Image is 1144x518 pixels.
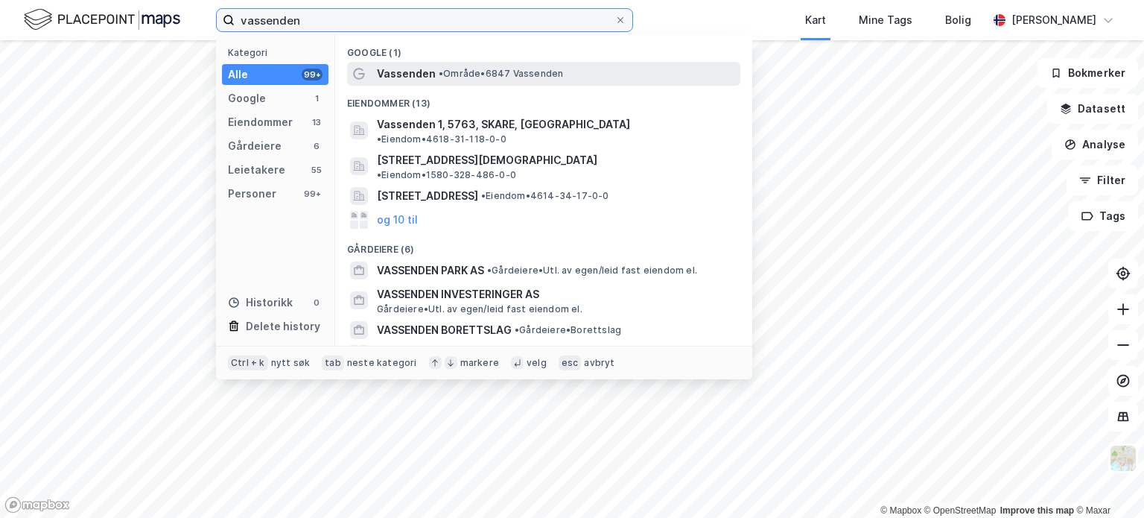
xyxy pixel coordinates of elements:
span: • [481,190,486,201]
div: Kart [805,11,826,29]
img: logo.f888ab2527a4732fd821a326f86c7f29.svg [24,7,180,33]
div: Leietakere [228,161,285,179]
span: Område • 6847 Vassenden [439,68,563,80]
button: Filter [1067,165,1138,195]
div: [PERSON_NAME] [1011,11,1096,29]
button: og 10 til [377,211,418,229]
div: Alle [228,66,248,83]
span: Gårdeiere • Utl. av egen/leid fast eiendom el. [377,303,582,315]
span: Gårdeiere • Borettslag [515,324,621,336]
div: nytt søk [271,357,311,369]
span: • [377,133,381,145]
span: Eiendom • 4614-34-17-0-0 [481,190,609,202]
div: Eiendommer (13) [335,86,752,113]
a: OpenStreetMap [924,505,997,516]
a: Mapbox homepage [4,496,70,514]
span: • [515,324,519,335]
span: • [377,169,381,180]
iframe: Chat Widget [1070,446,1144,518]
div: Personer [228,185,276,203]
a: Improve this map [1000,505,1074,516]
div: 55 [311,164,322,176]
span: Gårdeiere • Utl. av egen/leid fast eiendom el. [487,265,697,277]
div: Delete history [246,318,320,335]
div: Bolig [945,11,971,29]
span: [STREET_ADDRESS][DEMOGRAPHIC_DATA] [377,151,597,169]
div: Kategori [228,47,328,58]
div: esc [559,356,582,370]
span: VASSENDEN PARK AS [377,262,484,279]
div: Eiendommer [228,113,293,131]
span: Vassenden 1, 5763, SKARE, [GEOGRAPHIC_DATA] [377,116,630,133]
div: 99+ [302,188,322,200]
div: velg [527,357,547,369]
div: tab [322,356,344,370]
div: Historikk [228,294,293,312]
button: og 3 til [377,345,413,363]
div: Gårdeiere [228,137,282,155]
div: 99+ [302,69,322,80]
div: Ctrl + k [228,356,268,370]
div: 0 [311,297,322,309]
span: Vassenden [377,65,436,83]
img: Z [1109,444,1137,473]
span: Eiendom • 4618-31-118-0-0 [377,133,506,145]
div: Google (1) [335,35,752,62]
a: Mapbox [880,505,921,516]
div: 6 [311,140,322,152]
button: Datasett [1047,94,1138,124]
button: Bokmerker [1037,58,1138,88]
div: markere [460,357,499,369]
div: 13 [311,116,322,128]
div: Mine Tags [859,11,912,29]
div: Kontrollprogram for chat [1070,446,1144,518]
span: • [439,68,443,79]
input: Søk på adresse, matrikkel, gårdeiere, leietakere eller personer [235,9,614,31]
span: [STREET_ADDRESS] [377,187,478,205]
span: • [487,265,492,276]
span: VASSENDEN INVESTERINGER AS [377,285,734,303]
div: Google [228,89,266,107]
button: Tags [1069,201,1138,231]
button: Analyse [1052,130,1138,159]
span: Eiendom • 1580-328-486-0-0 [377,169,516,181]
div: neste kategori [347,357,417,369]
div: avbryt [584,357,614,369]
div: 1 [311,92,322,104]
span: VASSENDEN BORETTSLAG [377,321,512,339]
div: Gårdeiere (6) [335,232,752,259]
